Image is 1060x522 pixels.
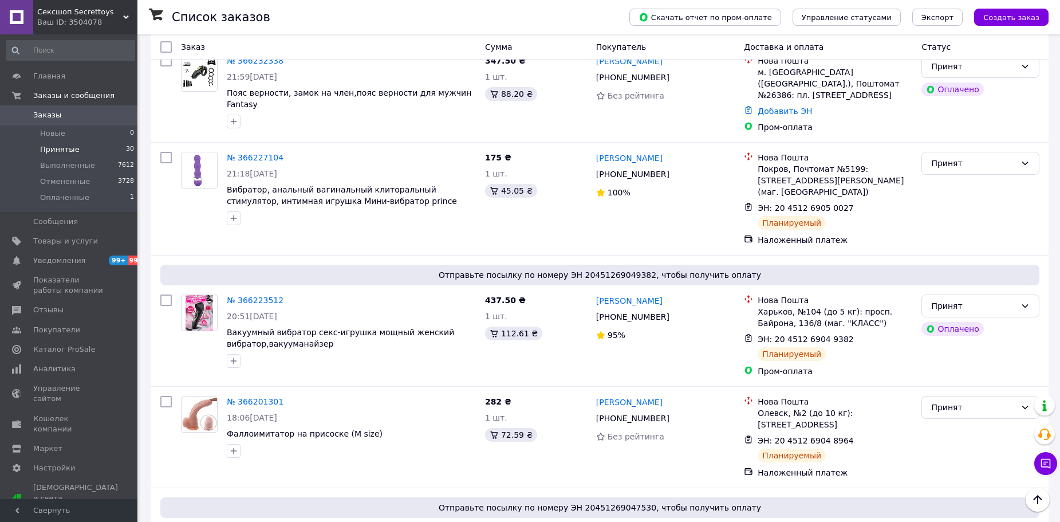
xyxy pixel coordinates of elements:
[758,295,912,306] div: Нова Пошта
[758,366,912,377] div: Пром-оплата
[758,152,912,163] div: Нова Пошта
[37,7,123,17] span: Сексшоп Secrettoys
[181,152,218,189] a: Фото товару
[485,169,507,178] span: 1 шт.
[40,176,90,187] span: Отмененные
[485,428,537,442] div: 72.59 ₴
[931,60,1016,73] div: Принят
[596,42,647,52] span: Покупатель
[983,13,1039,22] span: Создать заказ
[802,13,892,22] span: Управление статусами
[182,56,217,91] img: Фото товару
[974,9,1049,26] button: Создать заказ
[33,256,85,266] span: Уведомления
[40,128,65,139] span: Новые
[33,364,76,374] span: Аналитика
[931,401,1016,414] div: Принят
[596,295,663,307] a: [PERSON_NAME]
[608,432,664,441] span: Без рейтинга
[227,88,471,109] a: Пояс верности, замок на член,пояс верности для мужчин Fantasy
[912,9,963,26] button: Экспорт
[126,144,134,155] span: 30
[1026,488,1050,512] button: Наверх
[594,410,672,426] div: [PHONE_NUMBER]
[130,193,134,203] span: 1
[596,152,663,164] a: [PERSON_NAME]
[758,121,912,133] div: Пром-оплата
[485,312,507,321] span: 1 шт.
[33,275,106,296] span: Показатели работы компании
[758,467,912,478] div: Наложенный платеж
[931,157,1016,170] div: Принят
[921,83,983,96] div: Оплачено
[40,144,80,155] span: Принятые
[629,9,781,26] button: Скачать отчет по пром-оплате
[596,397,663,408] a: [PERSON_NAME]
[931,300,1016,312] div: Принят
[165,502,1035,513] span: Отправьте посылку по номеру ЭН 20451269047530, чтобы получить оплату
[608,188,631,197] span: 100%
[596,56,663,67] a: [PERSON_NAME]
[227,153,283,162] a: № 366227104
[33,482,118,514] span: [DEMOGRAPHIC_DATA] и счета
[33,443,62,454] span: Маркет
[758,234,912,246] div: Наложенный платеж
[181,295,218,331] a: Фото товару
[33,344,95,355] span: Каталог ProSale
[227,397,283,406] a: № 366201301
[963,12,1049,21] a: Создать заказ
[485,296,526,305] span: 437.50 ₴
[181,396,218,433] a: Фото товару
[182,397,217,432] img: Фото товару
[40,160,95,171] span: Выполненные
[608,331,625,340] span: 95%
[118,160,134,171] span: 7612
[485,153,511,162] span: 175 ₴
[639,12,772,22] span: Скачать отчет по пром-оплате
[182,153,217,188] img: Фото товару
[793,9,901,26] button: Управление статусами
[186,295,214,331] img: Фото товару
[33,236,98,246] span: Товары и услуги
[758,449,826,462] div: Планируемый
[485,413,507,422] span: 1 шт.
[227,413,277,422] span: 18:06[DATE]
[758,107,812,116] a: Добавить ЭН
[921,13,953,22] span: Экспорт
[33,71,65,81] span: Главная
[172,10,270,24] h1: Список заказов
[109,256,128,265] span: 99+
[485,184,537,198] div: 45.05 ₴
[227,312,277,321] span: 20:51[DATE]
[118,176,134,187] span: 3728
[594,166,672,182] div: [PHONE_NUMBER]
[594,309,672,325] div: [PHONE_NUMBER]
[227,185,457,206] a: Вибратор, анальный вагинальный клиторальный стимулятор, интимная игрушка Мини-вибратор prince
[37,17,137,28] div: Ваш ID: 3504078
[485,397,511,406] span: 282 ₴
[130,128,134,139] span: 0
[758,407,912,430] div: Олевск, №2 (до 10 кг): [STREET_ADDRESS]
[33,325,80,335] span: Покупатели
[33,463,75,473] span: Настройки
[485,72,507,81] span: 1 шт.
[758,436,854,445] span: ЭН: 20 4512 6904 8964
[33,217,78,227] span: Сообщения
[485,327,542,340] div: 112.61 ₴
[227,72,277,81] span: 21:59[DATE]
[165,269,1035,281] span: Отправьте посылку по номеру ЭН 20451269049382, чтобы получить оплату
[758,55,912,66] div: Нова Пошта
[1034,452,1057,475] button: Чат с покупателем
[744,42,823,52] span: Доставка и оплата
[758,396,912,407] div: Нова Пошта
[227,296,283,305] a: № 366223512
[227,169,277,178] span: 21:18[DATE]
[227,328,454,348] span: Вакуумный вибратор секс-игрушка мощный женский вибратор,вакууманайзер
[33,414,106,434] span: Кошелек компании
[33,110,61,120] span: Заказы
[181,55,218,92] a: Фото товару
[227,56,283,65] a: № 366232338
[758,306,912,329] div: Харьков, №104 (до 5 кг): просп. Байрона, 136/8 (маг. "КЛАСС")
[33,383,106,404] span: Управление сайтом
